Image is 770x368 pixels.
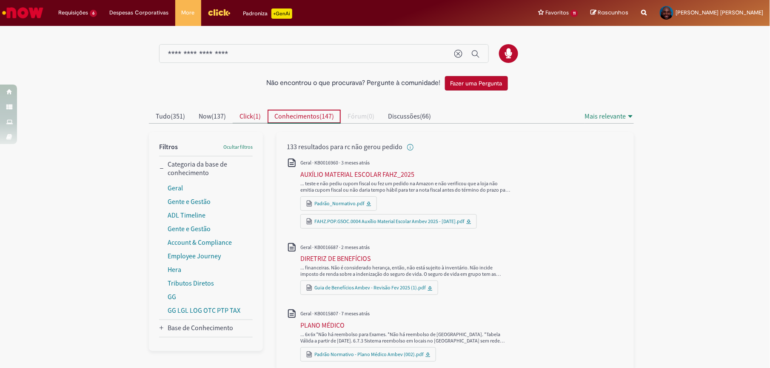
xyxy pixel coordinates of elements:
[243,8,292,19] div: Padroniza
[271,8,292,19] p: +GenAi
[208,6,231,19] img: click_logo_yellow_360x200.png
[58,8,88,17] span: Requisições
[598,8,629,17] span: Rascunhos
[570,10,578,17] span: 11
[90,10,97,17] span: 6
[591,9,629,17] a: Rascunhos
[445,76,508,91] button: Fazer uma Pergunta
[182,8,195,17] span: More
[545,8,569,17] span: Favoritos
[1,4,45,21] img: ServiceNow
[267,79,441,87] h2: Não encontrou o que procurava? Pergunte à comunidade!
[110,8,169,17] span: Despesas Corporativas
[676,9,764,16] span: [PERSON_NAME] [PERSON_NAME]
